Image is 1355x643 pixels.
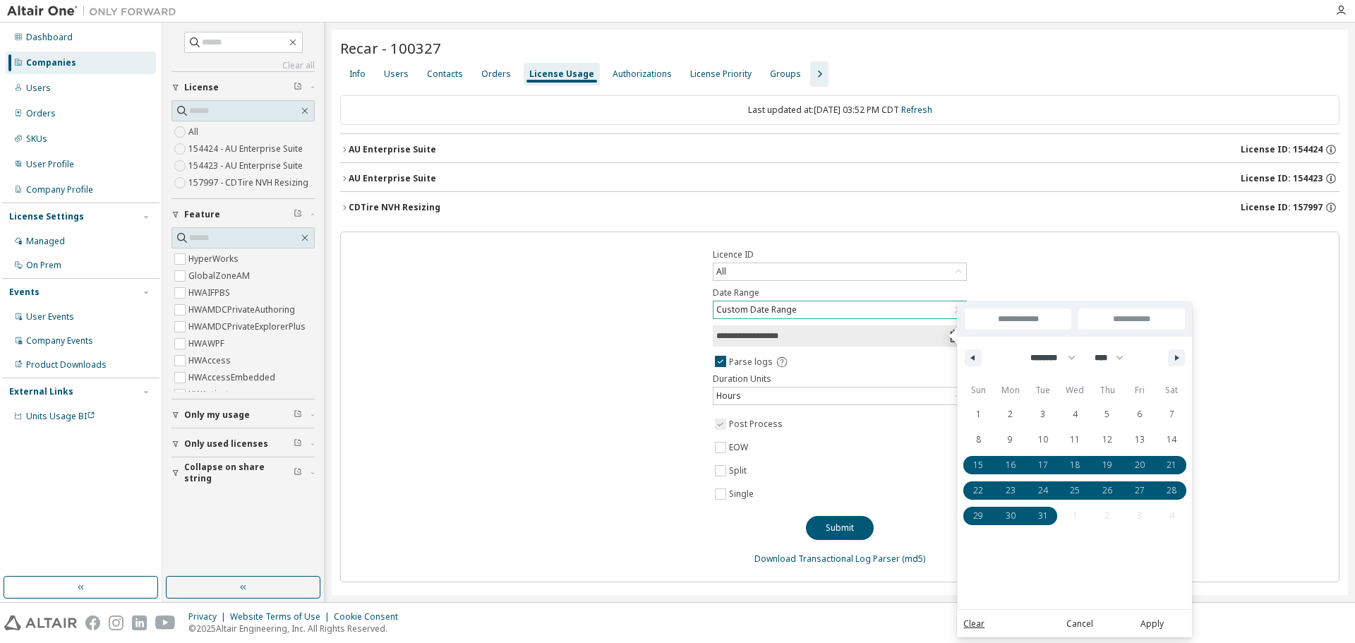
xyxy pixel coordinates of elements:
[26,335,93,347] div: Company Events
[1091,402,1124,427] button: 5
[188,318,308,335] label: HWAMDCPrivateExplorerPlus
[713,373,967,385] label: Duration Units
[1008,402,1013,427] span: 2
[1137,402,1142,427] span: 6
[1102,427,1112,452] span: 12
[962,452,994,478] button: 15
[188,611,230,623] div: Privacy
[184,409,250,421] span: Only my usage
[26,32,73,43] div: Dashboard
[714,388,743,404] div: Hours
[729,416,785,433] label: Post Process
[1167,478,1176,503] span: 28
[957,301,971,325] span: [DATE]
[294,82,302,93] span: Clear filter
[729,462,749,479] label: Split
[26,57,76,68] div: Companies
[1102,452,1112,478] span: 19
[1135,452,1145,478] span: 20
[9,386,73,397] div: External Links
[1124,478,1156,503] button: 27
[994,379,1027,402] span: Mon
[26,83,51,94] div: Users
[1046,617,1114,631] button: Cancel
[349,202,440,213] div: CDTire NVH Resizing
[1102,478,1112,503] span: 26
[132,615,147,630] img: linkedin.svg
[1059,478,1091,503] button: 25
[1091,427,1124,452] button: 12
[9,287,40,298] div: Events
[994,402,1027,427] button: 2
[294,467,302,479] span: Clear filter
[1070,478,1080,503] span: 25
[188,124,201,140] label: All
[1104,402,1109,427] span: 5
[4,615,77,630] img: altair_logo.svg
[1038,452,1048,478] span: 17
[188,140,306,157] label: 154424 - AU Enterprise Suite
[976,427,981,452] span: 8
[1241,144,1323,155] span: License ID: 154424
[184,462,294,484] span: Collapse on share string
[1169,402,1174,427] span: 7
[1027,402,1059,427] button: 3
[188,369,278,386] label: HWAccessEmbedded
[7,4,183,18] img: Altair One
[806,516,874,540] button: Submit
[1156,402,1188,427] button: 7
[188,335,227,352] label: HWAWPF
[188,174,311,191] label: 157997 - CDTire NVH Resizing
[1059,379,1091,402] span: Wed
[1006,452,1016,478] span: 16
[1059,427,1091,452] button: 11
[349,173,436,184] div: AU Enterprise Suite
[1135,478,1145,503] span: 27
[9,211,84,222] div: License Settings
[85,615,100,630] img: facebook.svg
[1124,452,1156,478] button: 20
[962,427,994,452] button: 8
[713,301,966,318] div: Custom Date Range
[26,108,56,119] div: Orders
[902,553,925,565] a: (md5)
[294,438,302,450] span: Clear filter
[1241,202,1323,213] span: License ID: 157997
[188,623,406,635] p: © 2025 Altair Engineering, Inc. All Rights Reserved.
[1006,503,1016,529] span: 30
[770,68,801,80] div: Groups
[1040,402,1045,427] span: 3
[1135,427,1145,452] span: 13
[294,209,302,220] span: Clear filter
[171,457,315,488] button: Collapse on share string
[188,301,298,318] label: HWAMDCPrivateAuthoring
[1059,402,1091,427] button: 4
[1070,452,1080,478] span: 18
[713,249,967,260] label: Licence ID
[340,163,1339,194] button: AU Enterprise SuiteLicense ID: 154423
[1167,452,1176,478] span: 21
[994,452,1027,478] button: 16
[729,439,751,456] label: EOW
[1006,478,1016,503] span: 23
[188,251,241,268] label: HyperWorks
[957,349,971,386] span: This Week
[1038,427,1048,452] span: 10
[184,209,220,220] span: Feature
[349,68,366,80] div: Info
[1156,478,1188,503] button: 28
[957,325,971,349] span: [DATE]
[962,503,994,529] button: 29
[713,263,966,280] div: All
[340,134,1339,165] button: AU Enterprise SuiteLicense ID: 154424
[171,199,315,230] button: Feature
[1027,478,1059,503] button: 24
[713,287,967,299] label: Date Range
[1156,379,1188,402] span: Sat
[155,615,176,630] img: youtube.svg
[26,359,107,371] div: Product Downloads
[1091,379,1124,402] span: Thu
[754,553,900,565] a: Download Transactional Log Parser
[427,68,463,80] div: Contacts
[1156,427,1188,452] button: 14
